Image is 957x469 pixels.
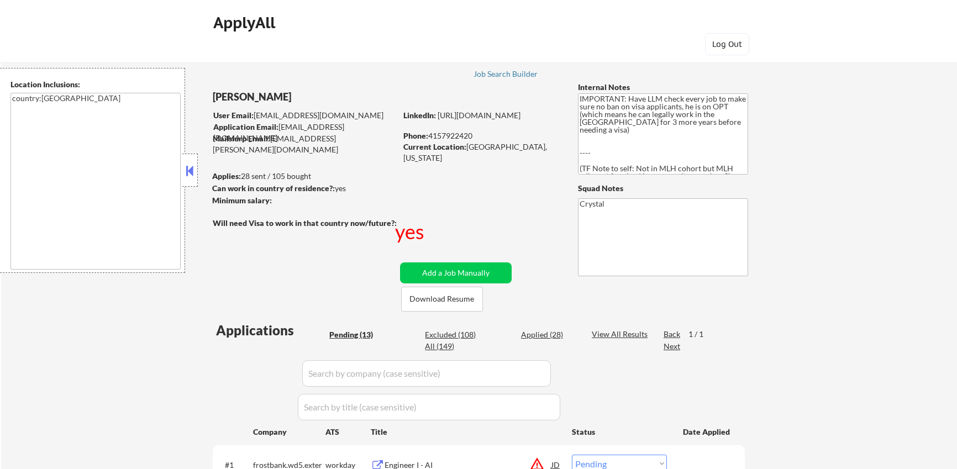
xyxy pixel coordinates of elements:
div: Internal Notes [578,82,748,93]
div: [EMAIL_ADDRESS][PERSON_NAME][DOMAIN_NAME] [213,133,396,155]
div: Excluded (108) [425,329,480,340]
div: View All Results [592,329,651,340]
input: Search by company (case sensitive) [302,360,551,387]
div: Company [253,426,325,438]
div: yes [212,183,393,194]
div: Back [664,329,681,340]
button: Download Resume [401,287,483,312]
strong: Current Location: [403,142,466,151]
strong: LinkedIn: [403,110,436,120]
button: Add a Job Manually [400,262,512,283]
div: Next [664,341,681,352]
div: yes [395,218,427,245]
button: Log Out [705,33,749,55]
div: Date Applied [683,426,732,438]
div: [EMAIL_ADDRESS][DOMAIN_NAME] [213,122,396,143]
div: ATS [325,426,371,438]
a: Job Search Builder [474,70,538,81]
strong: Application Email: [213,122,278,131]
strong: Minimum salary: [212,196,272,205]
div: All (149) [425,341,480,352]
div: Location Inclusions: [10,79,181,90]
div: [EMAIL_ADDRESS][DOMAIN_NAME] [213,110,396,121]
div: Status [572,421,667,441]
strong: Will need Visa to work in that country now/future?: [213,218,397,228]
div: Pending (13) [329,329,385,340]
div: [PERSON_NAME] [213,90,440,104]
strong: User Email: [213,110,254,120]
strong: Mailslurp Email: [213,134,270,143]
div: Job Search Builder [474,70,538,78]
div: Applied (28) [521,329,576,340]
div: Applications [216,324,325,337]
div: 4157922420 [403,130,560,141]
strong: Phone: [403,131,428,140]
div: 1 / 1 [688,329,714,340]
div: [GEOGRAPHIC_DATA], [US_STATE] [403,141,560,163]
strong: Can work in country of residence?: [212,183,335,193]
div: ApplyAll [213,13,278,32]
div: Title [371,426,561,438]
strong: Applies: [212,171,241,181]
div: 28 sent / 105 bought [212,171,396,182]
input: Search by title (case sensitive) [298,394,560,420]
div: Squad Notes [578,183,748,194]
a: [URL][DOMAIN_NAME] [438,110,520,120]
